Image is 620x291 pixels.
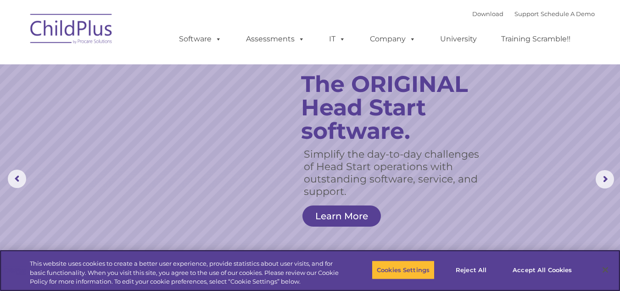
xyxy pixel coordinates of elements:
[595,260,615,280] button: Close
[472,10,503,17] a: Download
[301,72,495,143] rs-layer: The ORIGINAL Head Start software.
[541,10,595,17] a: Schedule A Demo
[302,205,381,227] a: Learn More
[128,61,156,68] span: Last name
[431,30,486,48] a: University
[237,30,314,48] a: Assessments
[26,7,117,53] img: ChildPlus by Procare Solutions
[442,260,500,280] button: Reject All
[30,259,341,286] div: This website uses cookies to create a better user experience, provide statistics about user visit...
[128,98,167,105] span: Phone number
[508,260,577,280] button: Accept All Cookies
[304,148,485,198] rs-layer: Simplify the day-to-day challenges of Head Start operations with outstanding software, service, a...
[514,10,539,17] a: Support
[372,260,435,280] button: Cookies Settings
[320,30,355,48] a: IT
[170,30,231,48] a: Software
[361,30,425,48] a: Company
[492,30,580,48] a: Training Scramble!!
[472,10,595,17] font: |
